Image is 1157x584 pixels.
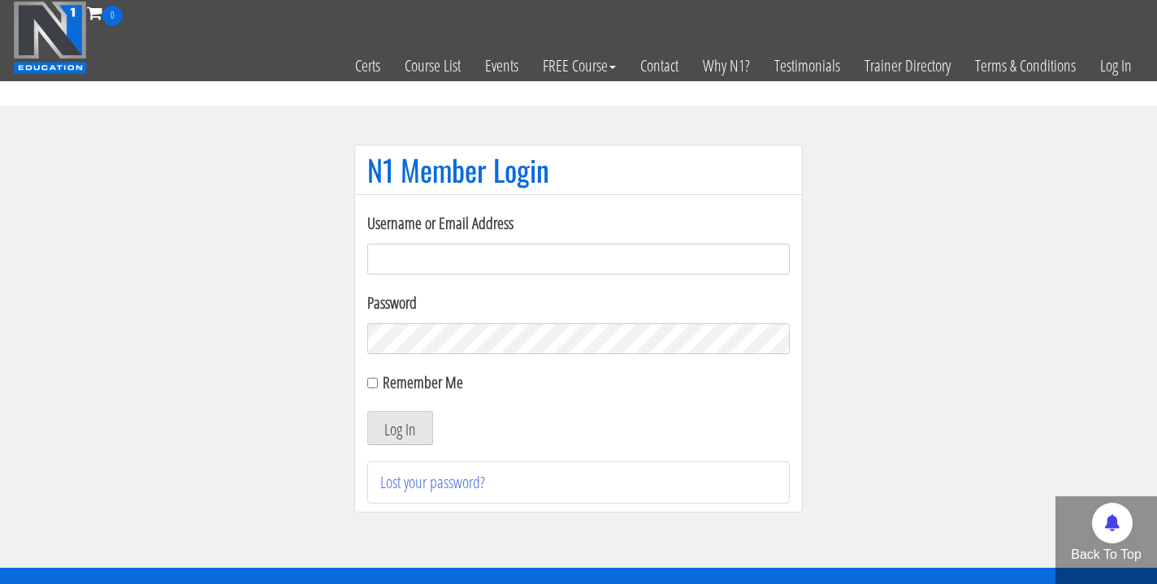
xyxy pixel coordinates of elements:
h1: N1 Member Login [367,154,790,186]
a: 0 [87,2,123,24]
a: Terms & Conditions [963,26,1088,106]
a: Events [473,26,531,106]
a: Certs [343,26,392,106]
a: Why N1? [691,26,762,106]
a: Contact [628,26,691,106]
a: Lost your password? [380,471,485,493]
img: n1-education [13,1,87,74]
a: Testimonials [762,26,852,106]
label: Remember Me [383,371,463,393]
label: Username or Email Address [367,211,790,236]
span: 0 [102,6,123,26]
p: Back To Top [1055,545,1157,565]
a: Course List [392,26,473,106]
button: Log In [367,411,433,445]
a: Log In [1088,26,1144,106]
label: Password [367,291,790,315]
a: FREE Course [531,26,628,106]
a: Trainer Directory [852,26,963,106]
